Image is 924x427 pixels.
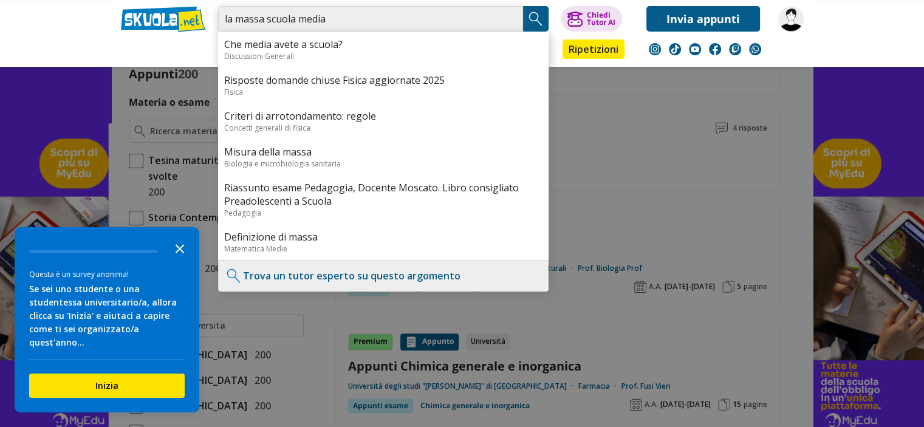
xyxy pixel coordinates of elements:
a: Trova un tutor esperto su questo argomento [243,269,460,282]
img: WhatsApp [749,43,761,55]
div: Discussioni Generali [224,51,542,61]
div: Fisica [224,87,542,97]
div: Pedagogia [224,208,542,218]
img: twitch [729,43,741,55]
img: tiktok [669,43,681,55]
div: Matematica Medie [224,244,542,254]
div: Se sei uno studente o una studentessa universitario/a, allora clicca su 'Inizia' e aiutaci a capi... [29,282,185,349]
a: Misura della massa [224,145,542,159]
button: Inizia [29,374,185,398]
a: Risposte domande chiuse Fisica aggiornate 2025 [224,73,542,87]
a: Riassunto esame Pedagogia, Docente Moscato. Libro consigliato Preadolescenti a Scuola [224,181,542,208]
a: Definizione di massa [224,230,542,244]
div: Concetti generali di fisica [224,123,542,133]
img: Cerca appunti, riassunti o versioni [527,10,545,28]
button: Search Button [523,6,549,32]
a: Criteri di arrotondamento: regole [224,109,542,123]
input: Cerca appunti, riassunti o versioni [218,6,523,32]
img: instagram [649,43,661,55]
a: Che media avete a scuola? [224,38,542,51]
img: facebook [709,43,721,55]
img: Trova un tutor esperto [225,267,243,285]
a: Ripetizioni [563,39,625,59]
img: MartaDeA82 [778,6,804,32]
button: Close the survey [168,236,192,260]
img: youtube [689,43,701,55]
div: Biologia e microbiologia sanitaria [224,159,542,169]
div: Questa è un survey anonima! [29,268,185,280]
a: Invia appunti [646,6,760,32]
div: Survey [15,227,199,412]
a: Appunti [215,39,270,61]
div: Chiedi Tutor AI [586,12,615,26]
button: ChiediTutor AI [561,6,622,32]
